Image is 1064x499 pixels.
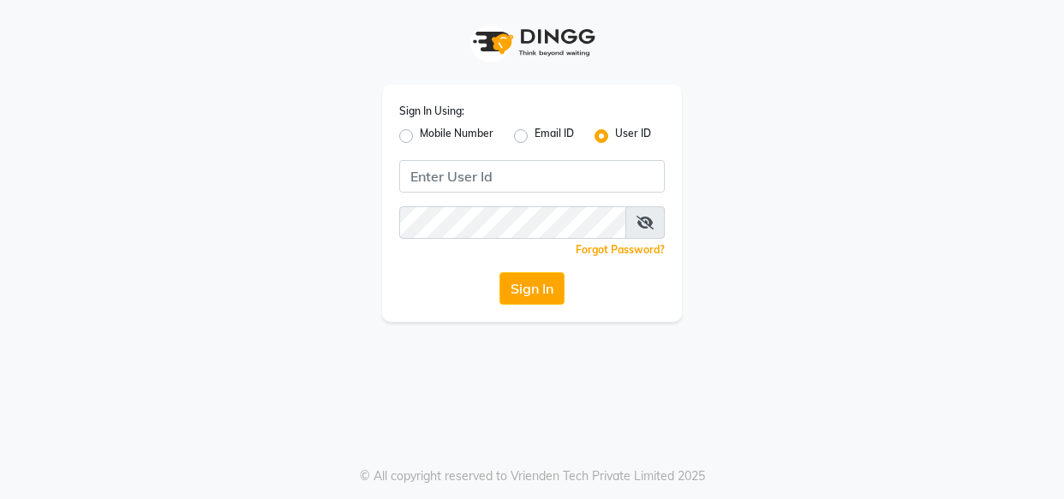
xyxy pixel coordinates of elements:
[576,243,665,256] a: Forgot Password?
[499,272,565,305] button: Sign In
[615,126,651,146] label: User ID
[399,206,626,239] input: Username
[399,104,464,119] label: Sign In Using:
[420,126,493,146] label: Mobile Number
[399,160,665,193] input: Username
[463,17,601,68] img: logo1.svg
[535,126,574,146] label: Email ID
